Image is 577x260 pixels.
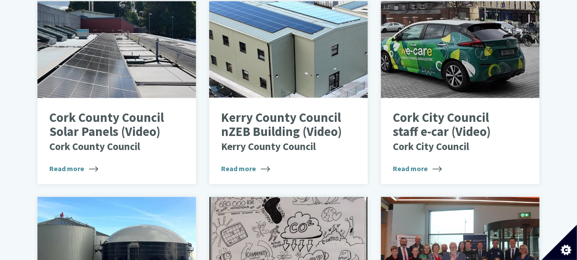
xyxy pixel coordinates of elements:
small: Cork County Council [49,140,140,153]
span: Read more [49,163,98,174]
p: Cork City Council staff e-car (Video) [393,111,514,153]
p: Cork County Council Solar Panels (Video) [49,111,170,153]
small: Cork City Council [393,140,469,153]
small: Kerry County Council [221,140,316,153]
span: Read more [221,163,270,174]
p: Kerry County Council nZEB Building (Video) [221,111,342,153]
button: Set cookie preferences [542,225,577,260]
span: Read more [393,163,442,174]
a: Cork City Council staff e-car (Video)Cork City Council Read more [381,1,540,184]
a: Kerry County Council nZEB Building (Video)Kerry County Council Read more [209,1,368,184]
a: Cork County Council Solar Panels (Video)Cork County Council Read more [37,1,196,184]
